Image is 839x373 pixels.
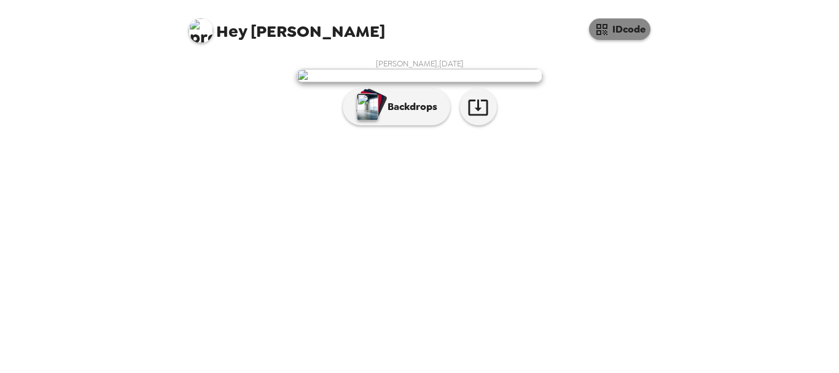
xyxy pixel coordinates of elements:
img: user [297,69,542,82]
span: [PERSON_NAME] [189,12,385,40]
button: Backdrops [343,88,450,125]
p: Backdrops [381,100,437,114]
span: Hey [216,20,247,42]
img: profile pic [189,18,213,43]
button: IDcode [589,18,650,40]
span: [PERSON_NAME] , [DATE] [376,58,464,69]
